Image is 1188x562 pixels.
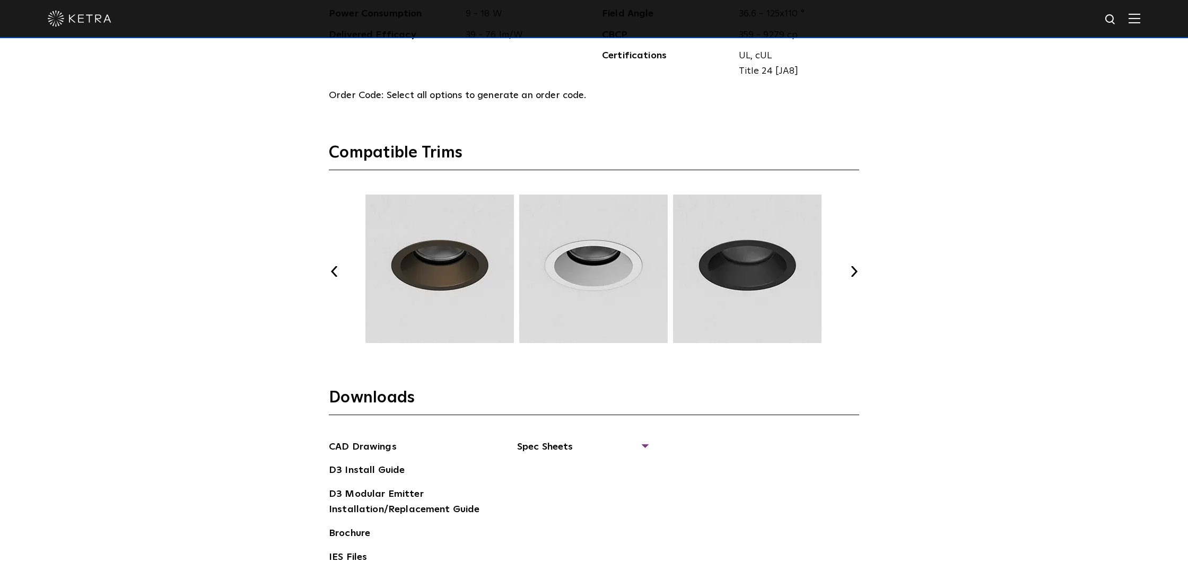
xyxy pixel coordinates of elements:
a: CAD Drawings [329,440,397,456]
span: Order Code: [329,91,384,100]
a: D3 Install Guide [329,463,405,480]
img: search icon [1104,13,1117,27]
img: TRM005.webp [518,195,669,343]
span: UL, cUL [739,48,852,64]
h3: Downloads [329,388,859,415]
span: Spec Sheets [517,440,647,463]
button: Previous [329,266,339,277]
button: Next [849,266,859,277]
span: Title 24 [JA8] [739,64,852,79]
span: Select all options to generate an order code. [387,91,587,100]
span: Certifications [602,48,731,79]
img: TRM007.webp [671,195,823,343]
img: ketra-logo-2019-white [48,11,111,27]
a: D3 Modular Emitter Installation/Replacement Guide [329,487,488,519]
h3: Compatible Trims [329,143,859,170]
img: TRM004.webp [364,195,516,343]
a: Brochure [329,526,370,543]
img: Hamburger%20Nav.svg [1129,13,1140,23]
